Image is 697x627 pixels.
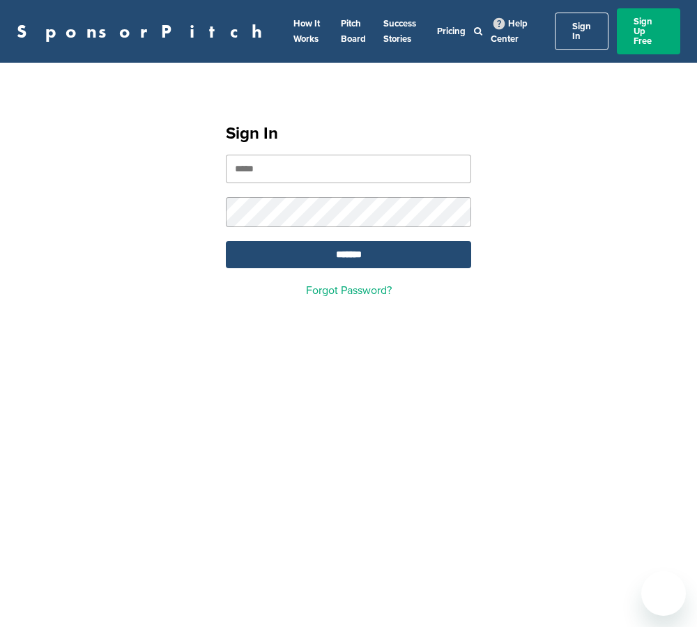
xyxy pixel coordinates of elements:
a: How It Works [293,18,320,45]
a: Pricing [437,26,466,37]
a: Help Center [491,15,528,47]
a: Success Stories [383,18,416,45]
a: Forgot Password? [306,284,392,297]
a: Pitch Board [341,18,366,45]
iframe: Button to launch messaging window [641,571,686,616]
a: Sign In [555,13,608,50]
a: Sign Up Free [617,8,680,54]
a: SponsorPitch [17,22,271,40]
h1: Sign In [226,121,471,146]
